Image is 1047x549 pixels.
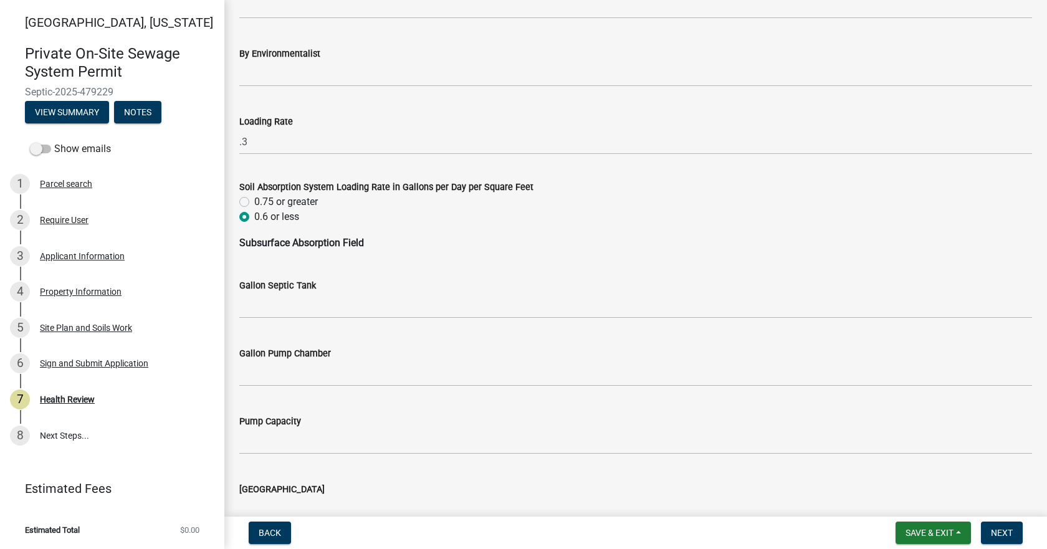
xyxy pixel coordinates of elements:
button: Next [981,522,1023,544]
span: $0.00 [180,526,199,534]
div: Applicant Information [40,252,125,260]
div: Require User [40,216,88,224]
div: 1 [10,174,30,194]
div: 7 [10,389,30,409]
button: Back [249,522,291,544]
div: Sign and Submit Application [40,359,148,368]
div: Site Plan and Soils Work [40,323,132,332]
label: By Environmentalist [239,50,320,59]
strong: Subsurface Absorption Field [239,237,364,249]
wm-modal-confirm: Summary [25,108,109,118]
span: Save & Exit [906,528,954,538]
button: Notes [114,101,161,123]
wm-modal-confirm: Notes [114,108,161,118]
span: Next [991,528,1013,538]
div: 2 [10,210,30,230]
div: 3 [10,246,30,266]
div: Parcel search [40,179,92,188]
div: Health Review [40,395,95,404]
span: Estimated Total [25,526,80,534]
span: Septic-2025-479229 [25,86,199,98]
span: Back [259,528,281,538]
label: Loading Rate [239,118,293,127]
div: 4 [10,282,30,302]
div: Property Information [40,287,122,296]
button: View Summary [25,101,109,123]
div: 6 [10,353,30,373]
label: [GEOGRAPHIC_DATA] [239,485,325,494]
a: Estimated Fees [10,476,204,501]
label: 0.6 or less [254,209,299,224]
div: 8 [10,426,30,446]
label: Pump Capacity [239,418,301,426]
label: Gallon Septic Tank [239,282,316,290]
label: Show emails [30,141,111,156]
span: [GEOGRAPHIC_DATA], [US_STATE] [25,15,213,30]
label: Soil Absorption System Loading Rate in Gallons per Day per Square Feet [239,183,533,192]
button: Save & Exit [896,522,971,544]
label: Gallon Pump Chamber [239,350,331,358]
label: 0.75 or greater [254,194,318,209]
h4: Private On-Site Sewage System Permit [25,45,214,81]
div: 5 [10,318,30,338]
